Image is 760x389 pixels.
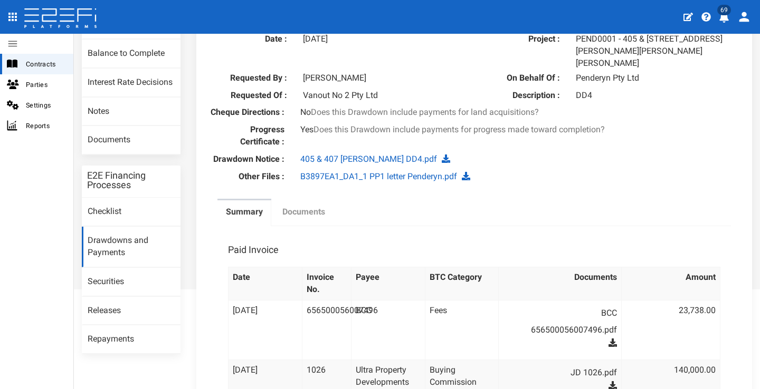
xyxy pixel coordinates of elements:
span: Does this Drawdown include payments for land acquisitions? [311,107,539,117]
span: Reports [26,120,65,132]
th: Payee [351,267,425,300]
label: Documents [282,206,325,218]
th: Documents [499,267,622,300]
span: Settings [26,99,65,111]
div: PEND0001 - 405 & [STREET_ADDRESS][PERSON_NAME][PERSON_NAME][PERSON_NAME] [568,33,739,70]
td: 656500056007496 [302,300,351,360]
a: Documents [82,126,180,154]
a: Balance to Complete [82,40,180,68]
th: Date [228,267,302,300]
label: Drawdown Notice : [202,153,292,166]
td: BCC [351,300,425,360]
div: Yes [292,124,656,136]
label: Project : [482,33,567,45]
span: Does this Drawdown include payments for progress made toward completion? [313,124,605,134]
th: Invoice No. [302,267,351,300]
a: BCC 656500056007496.pdf [514,305,617,338]
label: Cheque Directions : [202,106,292,119]
td: Fees [425,300,499,360]
a: B3897EA1_DA1_1 PP1 letter Penderyn.pdf [300,171,457,181]
div: [PERSON_NAME] [295,72,466,84]
th: BTC Category [425,267,499,300]
label: Other Files : [202,171,292,183]
div: Vanout No 2 Pty Ltd [295,90,466,102]
a: Documents [274,200,334,227]
a: Notes [82,98,180,126]
a: Summary [217,200,271,227]
a: Drawdowns and Payments [82,227,180,267]
a: JD 1026.pdf [514,364,617,381]
div: No [292,106,656,119]
label: Requested By : [210,72,295,84]
td: 23,738.00 [622,300,720,360]
div: Penderyn Pty Ltd [568,72,739,84]
span: Contracts [26,58,65,70]
h3: Paid Invoice [228,245,279,255]
div: [DATE] [295,33,466,45]
label: On Behalf Of : [482,72,567,84]
a: Checklist [82,198,180,226]
a: Interest Rate Decisions [82,69,180,97]
label: Description : [482,90,567,102]
label: Requested Of : [210,90,295,102]
th: Amount [622,267,720,300]
label: Summary [226,206,263,218]
div: DD4 [568,90,739,102]
h3: E2E Financing Processes [87,171,175,190]
a: Securities [82,268,180,296]
label: Progress Certificate : [202,124,292,148]
td: [DATE] [228,300,302,360]
a: 405 & 407 [PERSON_NAME] DD4.pdf [300,154,437,164]
a: Repayments [82,325,180,354]
span: Parties [26,79,65,91]
a: Releases [82,297,180,325]
label: Date : [210,33,295,45]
